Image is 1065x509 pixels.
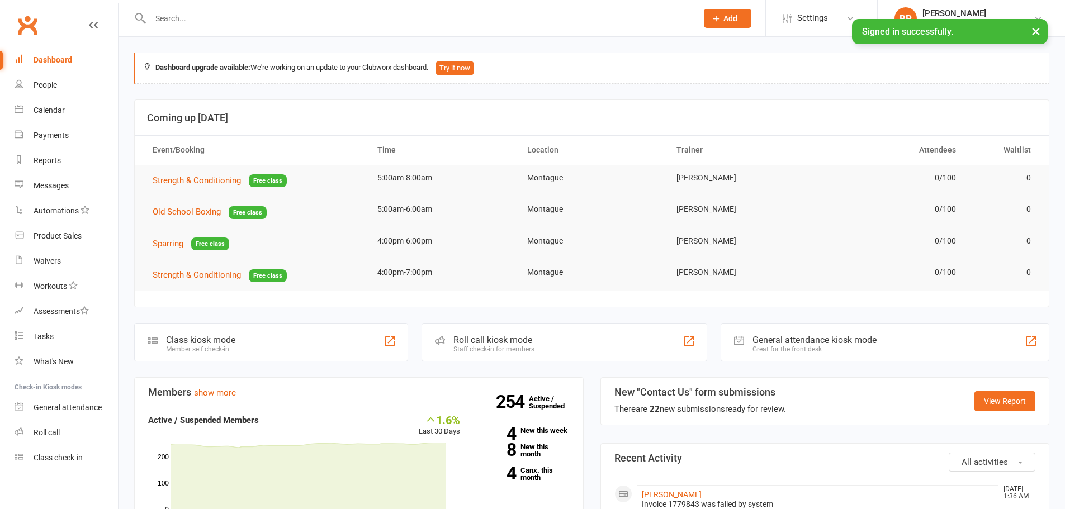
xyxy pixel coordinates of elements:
[34,282,67,291] div: Workouts
[496,393,529,410] strong: 254
[34,55,72,64] div: Dashboard
[998,486,1035,500] time: [DATE] 1:36 AM
[614,453,1036,464] h3: Recent Activity
[723,14,737,23] span: Add
[966,228,1041,254] td: 0
[666,165,816,191] td: [PERSON_NAME]
[367,136,517,164] th: Time
[966,196,1041,222] td: 0
[15,148,118,173] a: Reports
[666,228,816,254] td: [PERSON_NAME]
[816,259,966,286] td: 0/100
[143,136,367,164] th: Event/Booking
[15,395,118,420] a: General attendance kiosk mode
[419,413,460,437] div: Last 30 Days
[34,453,83,462] div: Class check-in
[367,228,517,254] td: 4:00pm-6:00pm
[517,165,667,191] td: Montague
[249,269,287,282] span: Free class
[191,237,229,250] span: Free class
[966,259,1041,286] td: 0
[642,500,994,509] div: Invoice 1779843 was failed by system
[650,404,660,414] strong: 22
[15,349,118,374] a: What's New
[517,228,667,254] td: Montague
[15,73,118,98] a: People
[704,9,751,28] button: Add
[666,136,816,164] th: Trainer
[666,259,816,286] td: [PERSON_NAME]
[147,112,1036,123] h3: Coming up [DATE]
[153,207,221,217] span: Old School Boxing
[34,231,82,240] div: Product Sales
[642,490,702,499] a: [PERSON_NAME]
[15,420,118,445] a: Roll call
[477,427,570,434] a: 4New this week
[419,413,460,426] div: 1.6%
[367,259,517,286] td: 4:00pm-7:00pm
[862,26,953,37] span: Signed in successfully.
[34,156,61,165] div: Reports
[816,165,966,191] td: 0/100
[517,136,667,164] th: Location
[15,299,118,324] a: Assessments
[816,136,966,164] th: Attendees
[155,63,250,72] strong: Dashboard upgrade available:
[34,307,89,316] div: Assessments
[614,387,786,398] h3: New "Contact Us" form submissions
[477,467,570,481] a: 4Canx. this month
[15,47,118,73] a: Dashboard
[614,402,786,416] div: There are new submissions ready for review.
[153,239,183,249] span: Sparring
[797,6,828,31] span: Settings
[974,391,1035,411] a: View Report
[15,445,118,470] a: Class kiosk mode
[367,165,517,191] td: 5:00am-8:00am
[153,237,229,251] button: SparringFree class
[15,274,118,299] a: Workouts
[517,196,667,222] td: Montague
[966,136,1041,164] th: Waitlist
[816,228,966,254] td: 0/100
[816,196,966,222] td: 0/100
[922,18,1034,28] div: Black Diamond Boxing & Fitness
[453,345,534,353] div: Staff check-in for members
[477,425,516,442] strong: 4
[517,259,667,286] td: Montague
[148,387,570,398] h3: Members
[15,198,118,223] a: Automations
[34,357,74,366] div: What's New
[966,165,1041,191] td: 0
[752,345,877,353] div: Great for the front desk
[148,415,259,425] strong: Active / Suspended Members
[1026,19,1046,43] button: ×
[436,61,474,75] button: Try it now
[894,7,917,30] div: BP
[15,98,118,123] a: Calendar
[153,174,287,188] button: Strength & ConditioningFree class
[477,443,570,458] a: 8New this month
[949,453,1035,472] button: All activities
[34,131,69,140] div: Payments
[153,270,241,280] span: Strength & Conditioning
[229,206,267,219] span: Free class
[34,106,65,115] div: Calendar
[153,205,267,219] button: Old School BoxingFree class
[34,181,69,190] div: Messages
[922,8,1034,18] div: [PERSON_NAME]
[15,123,118,148] a: Payments
[367,196,517,222] td: 5:00am-6:00am
[666,196,816,222] td: [PERSON_NAME]
[153,268,287,282] button: Strength & ConditioningFree class
[529,387,578,418] a: 254Active / Suspended
[153,175,241,185] span: Strength & Conditioning
[194,388,236,398] a: show more
[134,53,1049,84] div: We're working on an update to your Clubworx dashboard.
[477,465,516,482] strong: 4
[166,335,235,345] div: Class kiosk mode
[15,173,118,198] a: Messages
[34,332,54,341] div: Tasks
[752,335,877,345] div: General attendance kiosk mode
[34,256,61,265] div: Waivers
[34,80,57,89] div: People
